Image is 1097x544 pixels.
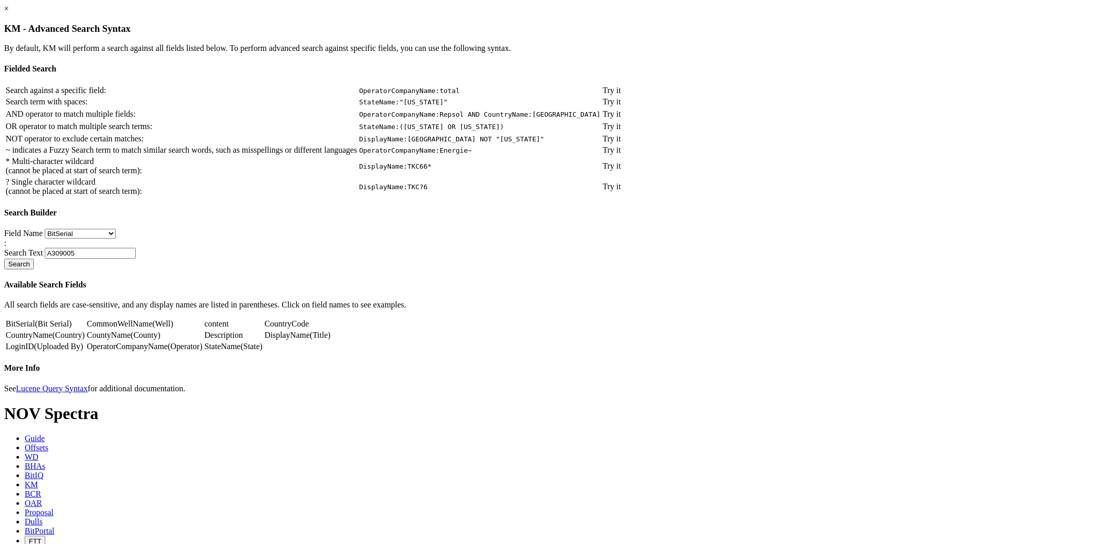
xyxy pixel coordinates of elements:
[205,319,229,328] a: content
[359,162,431,170] code: DisplayName:TKC66*
[86,330,203,340] td: (County)
[603,122,621,131] a: Try it
[5,177,357,196] td: ? Single character wildcard (cannot be placed at start of search term):
[25,499,42,507] span: OAR
[4,229,43,238] label: Field Name
[5,121,357,132] td: OR operator to match multiple search terms:
[5,134,357,144] td: NOT operator to exclude certain matches:
[4,239,1093,248] div: :
[4,208,1093,217] h4: Search Builder
[25,489,41,498] span: BCR
[359,183,427,191] code: DisplayName:TKC?6
[603,182,621,191] a: Try it
[4,404,1093,423] h1: NOV Spectra
[87,342,168,351] a: OperatorCompanyName
[359,123,504,131] code: StateName:([US_STATE] OR [US_STATE])
[6,319,35,328] a: BitSerial
[5,109,357,119] td: AND operator to match multiple fields:
[86,319,203,329] td: (Well)
[5,330,85,340] td: (Country)
[87,331,131,339] a: CountyName
[4,384,1093,393] p: See for additional documentation.
[25,462,45,470] span: BHAs
[4,280,1093,289] h4: Available Search Fields
[5,85,357,96] td: Search against a specific field:
[603,146,621,154] a: Try it
[4,300,1093,310] p: All search fields are case-sensitive, and any display names are listed in parentheses. Click on f...
[25,480,38,489] span: KM
[359,98,447,106] code: StateName:"[US_STATE]"
[205,331,243,339] a: Description
[359,135,544,143] code: DisplayName:[GEOGRAPHIC_DATA] NOT "[US_STATE]"
[25,508,53,517] span: Proposal
[5,156,357,176] td: * Multi-character wildcard (cannot be placed at start of search term):
[45,248,136,259] input: Ex: A309005
[603,161,621,170] a: Try it
[205,342,241,351] a: StateName
[4,23,1093,34] h3: KM - Advanced Search Syntax
[4,44,1093,53] p: By default, KM will perform a search against all fields listed below. To perform advanced search ...
[204,341,263,352] td: (State)
[5,319,85,329] td: (Bit Serial)
[16,384,88,393] a: Lucene Query Syntax
[603,97,621,106] a: Try it
[4,259,34,269] button: Search
[25,527,55,535] span: BitPortal
[25,452,39,461] span: WD
[603,134,621,143] a: Try it
[86,341,203,352] td: (Operator)
[4,364,1093,373] h4: More Info
[4,64,1093,74] h4: Fielded Search
[25,517,43,526] span: Dulls
[5,97,357,107] td: Search term with spaces:
[264,330,331,340] td: (Title)
[4,4,9,13] a: ×
[25,443,48,452] span: Offsets
[87,319,153,328] a: CommonWellName
[359,87,460,95] code: OperatorCompanyName:total
[603,86,621,95] a: Try it
[264,319,309,328] a: CountryCode
[359,147,472,154] code: OperatorCompanyName:Energie~
[6,331,52,339] a: CountryName
[603,110,621,118] a: Try it
[4,248,43,257] label: Search Text
[5,145,357,155] td: ~ indicates a Fuzzy Search term to match similar search words, such as misspellings or different ...
[5,341,85,352] td: (Uploaded By)
[264,331,310,339] a: DisplayName
[359,111,601,118] code: OperatorCompanyName:Repsol AND CountryName:[GEOGRAPHIC_DATA]
[25,471,43,480] span: BitIQ
[25,434,45,443] span: Guide
[6,342,34,351] a: LoginID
